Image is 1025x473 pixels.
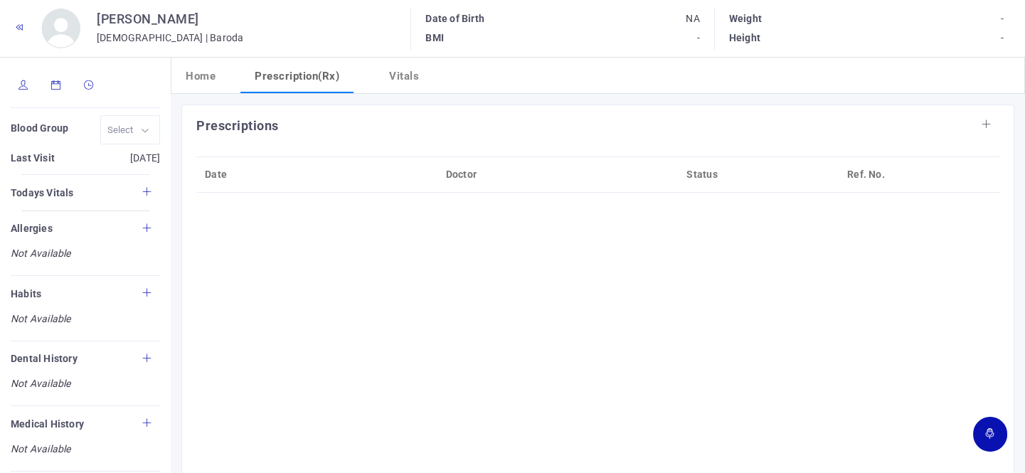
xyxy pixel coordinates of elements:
p: - [866,28,1004,48]
p: - [866,9,1004,28]
b: Prescriptions [196,118,279,133]
b: Last Visit [11,152,55,164]
i: Not Available [11,312,160,326]
b: Blood Group [11,122,68,134]
p: NA [563,9,700,28]
input: Select [107,122,136,138]
th: Ref. No. [839,156,999,192]
b: Todays Vitals [11,187,74,198]
p: [DEMOGRAPHIC_DATA] | Baroda [97,28,243,48]
b: Dental History [11,353,78,364]
b: Habits [11,288,41,299]
h5: Vitals [389,68,419,85]
th: Status [678,156,839,192]
h4: [PERSON_NAME] [97,9,243,28]
b: Medical History [11,418,84,430]
b: Weight [729,13,762,24]
i: Not Available [11,246,160,261]
p: - [563,28,700,48]
b: Date of Birth [425,13,484,24]
h5: Home [186,68,216,85]
i: Not Available [11,442,160,457]
i: Not Available [11,376,160,391]
th: Date [196,156,437,192]
b: Allergies [11,223,53,234]
b: Height [729,32,760,43]
b: BMI [425,32,444,43]
th: Doctor [437,156,679,192]
h5: Prescription(Rx) [255,68,339,85]
p: [DATE] [85,149,160,168]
